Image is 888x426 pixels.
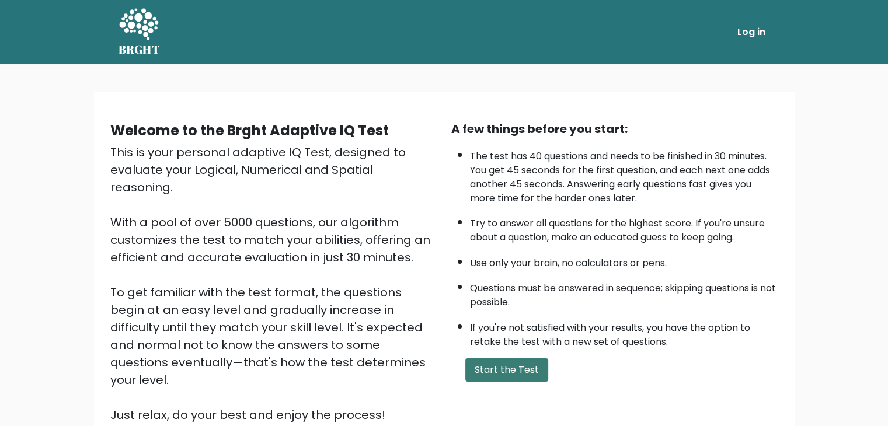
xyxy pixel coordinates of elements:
[110,144,437,424] div: This is your personal adaptive IQ Test, designed to evaluate your Logical, Numerical and Spatial ...
[733,20,770,44] a: Log in
[465,358,548,382] button: Start the Test
[470,144,778,205] li: The test has 40 questions and needs to be finished in 30 minutes. You get 45 seconds for the firs...
[470,315,778,349] li: If you're not satisfied with your results, you have the option to retake the test with a new set ...
[470,250,778,270] li: Use only your brain, no calculators or pens.
[451,120,778,138] div: A few things before you start:
[110,121,389,140] b: Welcome to the Brght Adaptive IQ Test
[119,43,161,57] h5: BRGHT
[470,211,778,245] li: Try to answer all questions for the highest score. If you're unsure about a question, make an edu...
[470,275,778,309] li: Questions must be answered in sequence; skipping questions is not possible.
[119,5,161,60] a: BRGHT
